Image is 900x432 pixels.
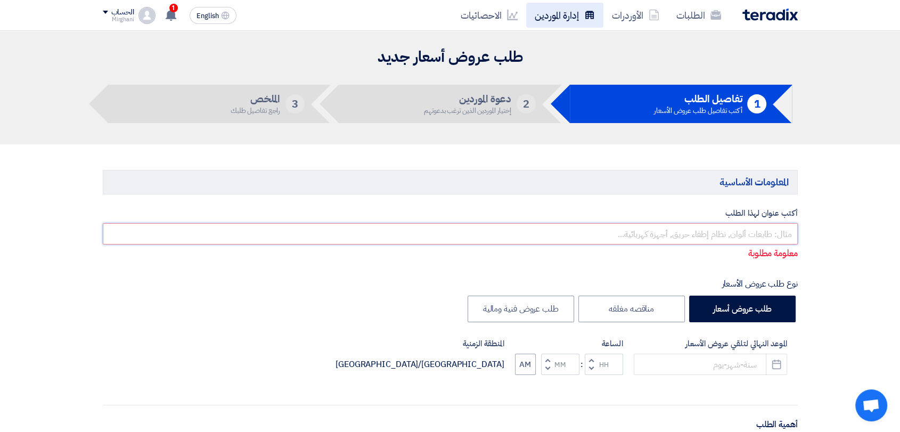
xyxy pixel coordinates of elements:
input: مثال: طابعات ألوان, نظام إطفاء حريق, أجهزة كهربائية... [103,223,798,244]
label: أكتب عنوان لهذا الطلب [103,207,798,219]
label: مناقصه مغلقه [578,296,685,322]
label: الموعد النهائي لتلقي عروض الأسعار [634,338,787,350]
img: profile_test.png [138,7,156,24]
div: [GEOGRAPHIC_DATA]/[GEOGRAPHIC_DATA] [336,358,504,371]
input: Minutes [541,354,579,375]
a: الأوردرات [603,3,668,28]
div: أكتب تفاصيل طلب عروض الأسعار [654,107,742,114]
a: إدارة الموردين [526,3,603,28]
label: المنطقة الزمنية [336,338,504,350]
div: 3 [285,94,305,113]
div: الحساب [111,8,134,17]
input: سنة-شهر-يوم [634,354,787,375]
input: Hours [585,354,623,375]
div: إختيار الموردين الذين ترغب بدعوتهم [424,107,511,114]
h2: طلب عروض أسعار جديد [103,47,798,68]
a: الاحصائيات [452,3,526,28]
label: طلب عروض أسعار [689,296,796,322]
img: Teradix logo [742,9,798,21]
div: 1 [747,94,766,113]
p: معلومة مطلوبة [103,247,798,260]
div: Mirghani [103,17,134,22]
a: الطلبات [668,3,730,28]
h5: تفاصيل الطلب [654,94,742,104]
button: AM [515,354,536,375]
div: : [579,358,585,371]
label: طلب عروض فنية ومالية [468,296,574,322]
label: أهمية الطلب [756,418,798,431]
span: English [197,12,219,20]
h5: الملخص [231,94,280,104]
a: Open chat [855,389,887,421]
div: نوع طلب عروض الأسعار [103,278,798,290]
button: English [190,7,236,24]
span: 1 [169,4,178,12]
div: 2 [517,94,536,113]
label: الساعة [515,338,623,350]
h5: دعوة الموردين [424,94,511,104]
h5: المعلومات الأساسية [103,170,798,194]
div: راجع تفاصيل طلبك [231,107,280,114]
